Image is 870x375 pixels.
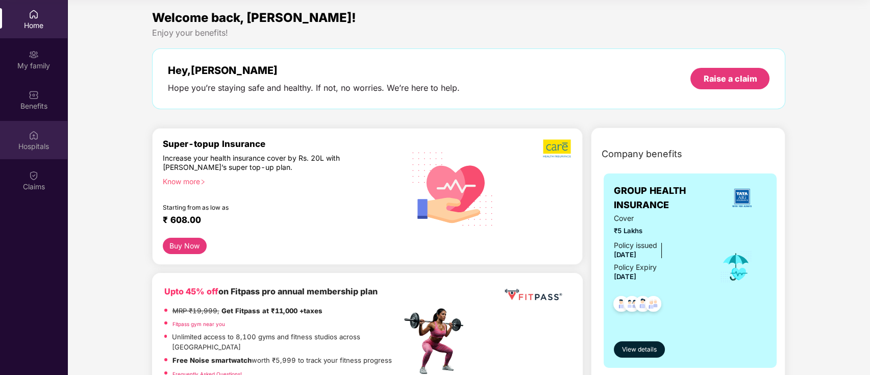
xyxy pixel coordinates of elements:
div: Starting from as low as [163,204,358,211]
span: [DATE] [614,272,636,281]
img: svg+xml;base64,PHN2ZyB3aWR0aD0iMjAiIGhlaWdodD0iMjAiIHZpZXdCb3g9IjAgMCAyMCAyMCIgZmlsbD0ibm9uZSIgeG... [29,49,39,60]
img: svg+xml;base64,PHN2ZyB4bWxucz0iaHR0cDovL3d3dy53My5vcmcvMjAwMC9zdmciIHdpZHRoPSI0OC45NDMiIGhlaWdodD... [641,293,666,318]
img: svg+xml;base64,PHN2ZyB4bWxucz0iaHR0cDovL3d3dy53My5vcmcvMjAwMC9zdmciIHdpZHRoPSI0OC45MTUiIGhlaWdodD... [619,293,644,318]
strong: Free Noise smartwatch [172,356,252,364]
div: Know more [163,177,395,184]
div: Policy issued [614,240,657,251]
img: svg+xml;base64,PHN2ZyBpZD0iQ2xhaW0iIHhtbG5zPSJodHRwOi8vd3d3LnczLm9yZy8yMDAwL3N2ZyIgd2lkdGg9IjIwIi... [29,170,39,181]
img: svg+xml;base64,PHN2ZyBpZD0iSG9tZSIgeG1sbnM9Imh0dHA6Ly93d3cudzMub3JnLzIwMDAvc3ZnIiB3aWR0aD0iMjAiIG... [29,9,39,19]
p: worth ₹5,999 to track your fitness progress [172,355,392,366]
span: [DATE] [614,251,636,259]
b: Upto 45% off [164,286,218,296]
div: Policy Expiry [614,262,657,273]
strong: Get Fitpass at ₹11,000 +taxes [221,307,322,315]
span: right [200,179,206,185]
span: ₹5 Lakhs [614,226,705,236]
a: Fitpass gym near you [172,321,225,327]
img: svg+xml;base64,PHN2ZyB4bWxucz0iaHR0cDovL3d3dy53My5vcmcvMjAwMC9zdmciIHdpZHRoPSI0OC45NDMiIGhlaWdodD... [630,293,655,318]
del: MRP ₹19,999, [172,307,219,315]
img: icon [719,250,753,284]
span: Cover [614,213,705,224]
div: Hope you’re staying safe and healthy. If not, no worries. We’re here to help. [168,83,460,93]
button: View details [614,341,665,358]
span: Company benefits [602,147,682,161]
img: svg+xml;base64,PHN2ZyBpZD0iQmVuZWZpdHMiIHhtbG5zPSJodHRwOi8vd3d3LnczLm9yZy8yMDAwL3N2ZyIgd2lkdGg9Ij... [29,90,39,100]
img: b5dec4f62d2307b9de63beb79f102df3.png [543,139,572,158]
img: svg+xml;base64,PHN2ZyB4bWxucz0iaHR0cDovL3d3dy53My5vcmcvMjAwMC9zdmciIHhtbG5zOnhsaW5rPSJodHRwOi8vd3... [404,139,502,238]
div: Raise a claim [703,73,757,84]
div: Super-topup Insurance [163,139,402,149]
div: Increase your health insurance cover by Rs. 20L with [PERSON_NAME]’s super top-up plan. [163,154,358,172]
b: on Fitpass pro annual membership plan [164,286,378,296]
div: Enjoy your benefits! [152,28,786,38]
img: fppp.png [503,285,564,304]
img: insurerLogo [728,184,756,212]
span: Welcome back, [PERSON_NAME]! [152,10,356,25]
span: GROUP HEALTH INSURANCE [614,184,717,213]
div: ₹ 608.00 [163,215,391,227]
img: svg+xml;base64,PHN2ZyBpZD0iSG9zcGl0YWxzIiB4bWxucz0iaHR0cDovL3d3dy53My5vcmcvMjAwMC9zdmciIHdpZHRoPS... [29,130,39,140]
span: View details [622,345,657,355]
img: svg+xml;base64,PHN2ZyB4bWxucz0iaHR0cDovL3d3dy53My5vcmcvMjAwMC9zdmciIHdpZHRoPSI0OC45NDMiIGhlaWdodD... [609,293,634,318]
p: Unlimited access to 8,100 gyms and fitness studios across [GEOGRAPHIC_DATA] [172,332,401,353]
button: Buy Now [163,238,207,254]
div: Hey, [PERSON_NAME] [168,64,460,77]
